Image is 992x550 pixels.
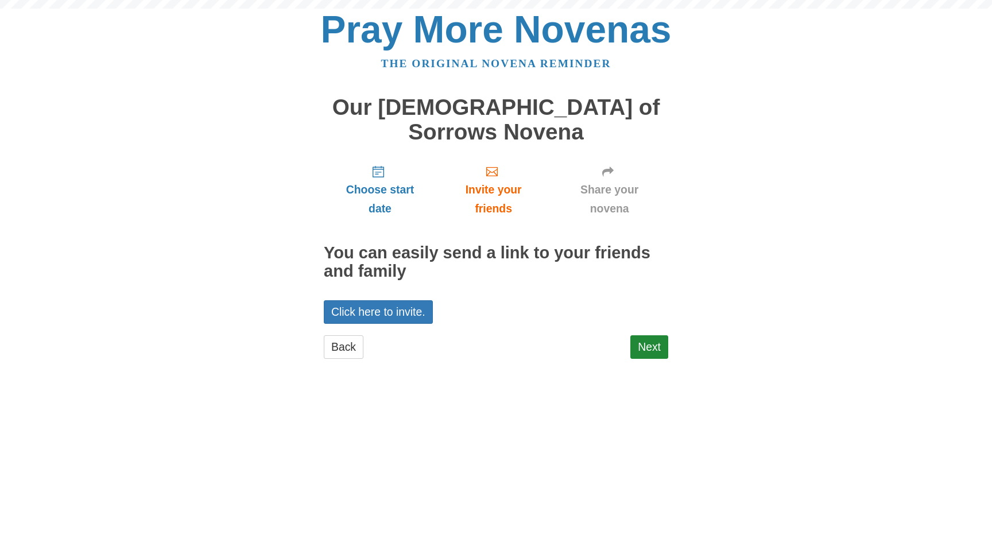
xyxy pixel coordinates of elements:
[381,57,611,69] a: The original novena reminder
[324,300,433,324] a: Click here to invite.
[562,180,657,218] span: Share your novena
[324,156,436,224] a: Choose start date
[324,244,668,281] h2: You can easily send a link to your friends and family
[321,8,672,51] a: Pray More Novenas
[335,180,425,218] span: Choose start date
[448,180,539,218] span: Invite your friends
[551,156,668,224] a: Share your novena
[324,95,668,144] h1: Our [DEMOGRAPHIC_DATA] of Sorrows Novena
[324,335,363,359] a: Back
[436,156,551,224] a: Invite your friends
[630,335,668,359] a: Next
